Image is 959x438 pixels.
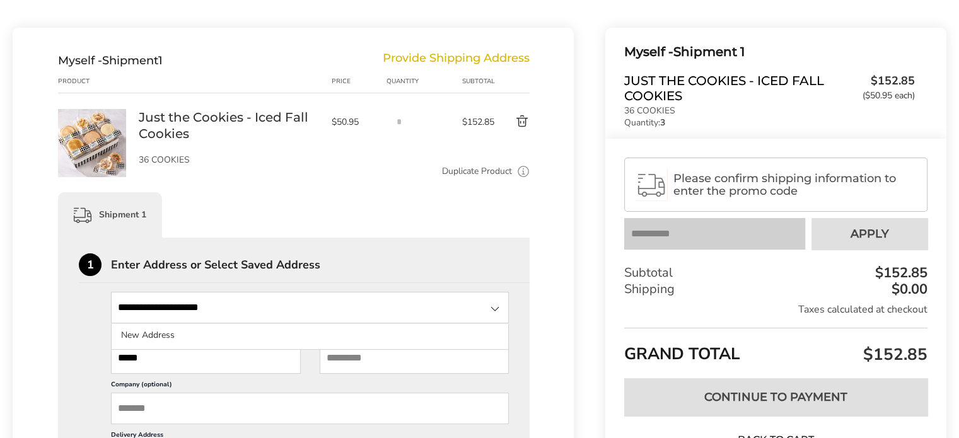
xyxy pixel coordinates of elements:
a: Just the Cookies - Iced Fall Cookies$152.85($50.95 each) [624,73,915,103]
a: Just the Cookies - Iced Fall Cookies [139,109,319,142]
input: Company [111,393,509,424]
label: Company (optional) [111,380,509,393]
div: Shipping [624,281,927,297]
span: 1 [158,54,163,67]
div: 1 [79,253,102,276]
a: Just the Cookies - Iced Fall Cookies [58,108,126,120]
a: Duplicate Product [442,164,512,178]
div: Shipment [58,54,163,67]
input: State [111,292,509,323]
span: Myself - [58,54,102,67]
li: New Address [112,324,508,347]
div: Enter Address or Select Saved Address [111,259,530,270]
input: First Name [111,342,301,374]
div: Taxes calculated at checkout [624,303,927,316]
span: Apply [851,228,889,239]
div: Provide Shipping Address [383,54,530,67]
span: $50.95 [332,116,380,128]
p: 36 COOKIES [624,107,915,115]
div: Quantity [387,76,462,86]
div: Subtotal [462,76,493,86]
button: Continue to Payment [624,378,927,416]
button: Apply [811,218,927,250]
span: $152.85 [462,116,493,128]
input: Last Name [320,342,509,374]
span: $152.85 [856,73,915,100]
div: Subtotal [624,265,927,281]
p: Quantity: [624,118,915,127]
span: Myself - [624,44,673,59]
div: Shipment 1 [624,42,915,62]
span: Just the Cookies - Iced Fall Cookies [624,73,856,103]
span: $152.85 [860,343,927,366]
span: ($50.95 each) [863,91,915,100]
input: Quantity input [387,109,412,134]
div: GRAND TOTAL [624,328,927,369]
span: Please confirm shipping information to enter the promo code [673,172,916,197]
div: $0.00 [888,282,927,296]
p: 36 COOKIES [139,156,319,164]
strong: 3 [660,117,665,129]
div: Price [332,76,387,86]
div: Product [58,76,139,86]
div: Shipment 1 [58,192,162,238]
button: Delete product [493,114,530,129]
div: $152.85 [872,266,927,280]
img: Just the Cookies - Iced Fall Cookies [58,109,126,177]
